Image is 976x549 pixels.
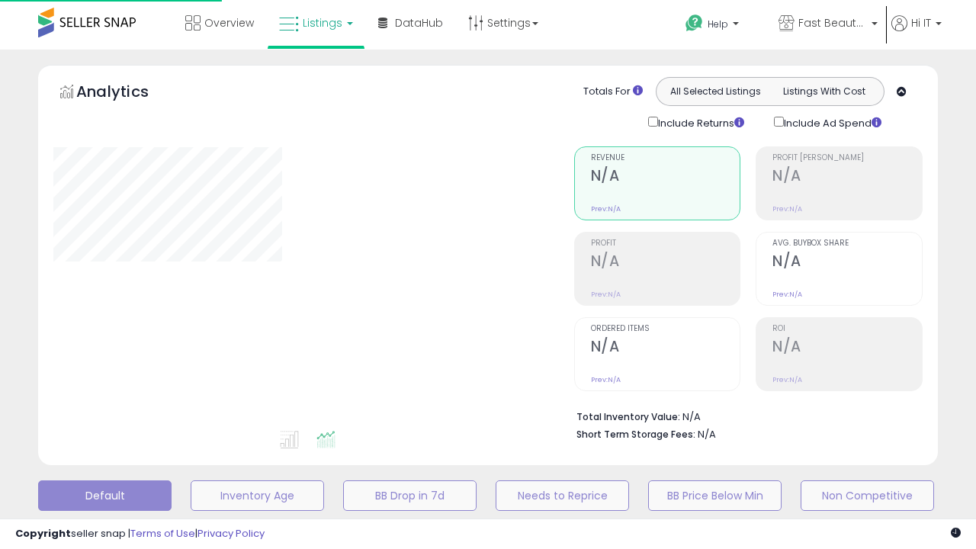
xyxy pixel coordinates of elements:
div: Include Ad Spend [762,114,906,131]
button: All Selected Listings [660,82,770,101]
h2: N/A [772,338,922,358]
small: Prev: N/A [772,290,802,299]
small: Prev: N/A [772,204,802,213]
span: Revenue [591,154,740,162]
button: Listings With Cost [769,82,879,101]
h2: N/A [772,167,922,188]
button: Non Competitive [801,480,934,511]
b: Short Term Storage Fees: [576,428,695,441]
span: Profit [PERSON_NAME] [772,154,922,162]
span: N/A [698,427,716,441]
button: Inventory Age [191,480,324,511]
span: Help [708,18,728,30]
h2: N/A [591,252,740,273]
button: Needs to Reprice [496,480,629,511]
i: Get Help [685,14,704,33]
span: Profit [591,239,740,248]
div: Include Returns [637,114,762,131]
small: Prev: N/A [772,375,802,384]
h2: N/A [591,338,740,358]
button: BB Drop in 7d [343,480,477,511]
small: Prev: N/A [591,204,621,213]
h2: N/A [772,252,922,273]
span: Fast Beauty ([GEOGRAPHIC_DATA]) [798,15,867,30]
a: Hi IT [891,15,942,50]
span: Ordered Items [591,325,740,333]
strong: Copyright [15,526,71,541]
span: ROI [772,325,922,333]
li: N/A [576,406,912,425]
span: Hi IT [911,15,931,30]
span: Overview [204,15,254,30]
span: DataHub [395,15,443,30]
a: Terms of Use [130,526,195,541]
button: Default [38,480,172,511]
small: Prev: N/A [591,375,621,384]
small: Prev: N/A [591,290,621,299]
h2: N/A [591,167,740,188]
span: Listings [303,15,342,30]
div: seller snap | | [15,527,265,541]
a: Help [673,2,765,50]
b: Total Inventory Value: [576,410,680,423]
div: Totals For [583,85,643,99]
button: BB Price Below Min [648,480,782,511]
span: Avg. Buybox Share [772,239,922,248]
a: Privacy Policy [197,526,265,541]
h5: Analytics [76,81,178,106]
